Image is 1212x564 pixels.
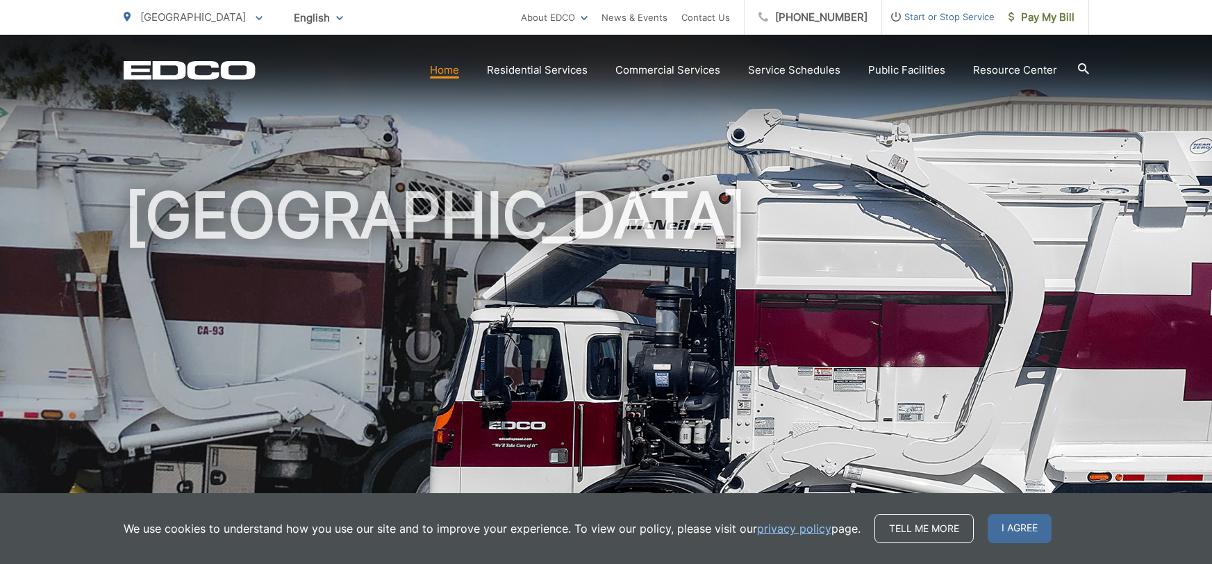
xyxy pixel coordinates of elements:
[487,62,588,78] a: Residential Services
[124,60,256,80] a: EDCD logo. Return to the homepage.
[601,9,667,26] a: News & Events
[124,520,861,537] p: We use cookies to understand how you use our site and to improve your experience. To view our pol...
[1008,9,1074,26] span: Pay My Bill
[874,514,974,543] a: Tell me more
[283,6,354,30] span: English
[868,62,945,78] a: Public Facilities
[430,62,459,78] a: Home
[748,62,840,78] a: Service Schedules
[521,9,588,26] a: About EDCO
[681,9,730,26] a: Contact Us
[757,520,831,537] a: privacy policy
[973,62,1057,78] a: Resource Center
[988,514,1052,543] span: I agree
[140,10,246,24] span: [GEOGRAPHIC_DATA]
[615,62,720,78] a: Commercial Services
